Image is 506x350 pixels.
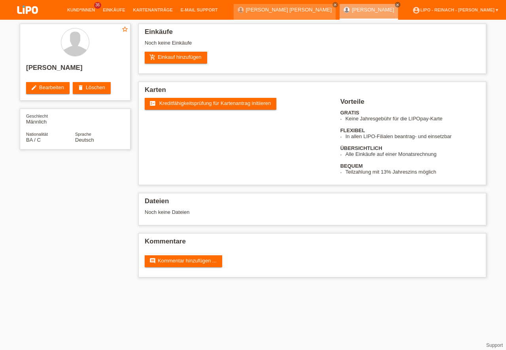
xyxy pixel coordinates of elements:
[408,7,502,12] a: account_circleLIPO - Reinach - [PERSON_NAME] ▾
[159,100,271,106] span: Kreditfähigkeitsprüfung für Kartenantrag initiieren
[73,82,111,94] a: deleteLöschen
[340,110,359,116] b: GRATIS
[26,82,70,94] a: editBearbeiten
[486,343,503,348] a: Support
[412,6,420,14] i: account_circle
[26,137,41,143] span: Bosnien und Herzegowina / C / 20.12.2015
[395,2,400,7] a: close
[26,132,48,137] span: Nationalität
[8,16,47,22] a: LIPO pay
[145,28,480,40] h2: Einkäufe
[129,7,177,12] a: Kartenanträge
[121,26,128,34] a: star_border
[94,2,101,9] span: 36
[332,2,338,7] a: close
[26,114,48,118] span: Geschlecht
[75,132,91,137] span: Sprache
[352,7,394,13] a: [PERSON_NAME]
[340,145,382,151] b: ÜBERSICHTLICH
[149,100,156,107] i: fact_check
[63,7,99,12] a: Kund*innen
[145,40,480,52] div: Noch keine Einkäufe
[77,84,84,91] i: delete
[346,169,480,175] li: Teilzahlung mit 13% Jahreszins möglich
[340,98,480,110] h2: Vorteile
[396,3,400,7] i: close
[346,116,480,122] li: Keine Jahresgebühr für die LIPOpay-Karte
[149,54,156,60] i: add_shopping_cart
[340,163,363,169] b: BEQUEM
[31,84,37,91] i: edit
[333,3,337,7] i: close
[149,258,156,264] i: comment
[145,98,276,110] a: fact_check Kreditfähigkeitsprüfung für Kartenantrag initiieren
[121,26,128,33] i: star_border
[246,7,332,13] a: [PERSON_NAME] [PERSON_NAME]
[75,137,94,143] span: Deutsch
[145,197,480,209] h2: Dateien
[99,7,129,12] a: Einkäufe
[145,52,207,64] a: add_shopping_cartEinkauf hinzufügen
[26,64,124,76] h2: [PERSON_NAME]
[346,133,480,139] li: In allen LIPO-Filialen beantrag- und einsetzbar
[145,238,480,249] h2: Kommentare
[340,127,365,133] b: FLEXIBEL
[145,209,386,215] div: Noch keine Dateien
[145,255,222,267] a: commentKommentar hinzufügen ...
[26,113,75,125] div: Männlich
[177,7,222,12] a: E-Mail Support
[346,151,480,157] li: Alle Einkäufe auf einer Monatsrechnung
[145,86,480,98] h2: Karten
